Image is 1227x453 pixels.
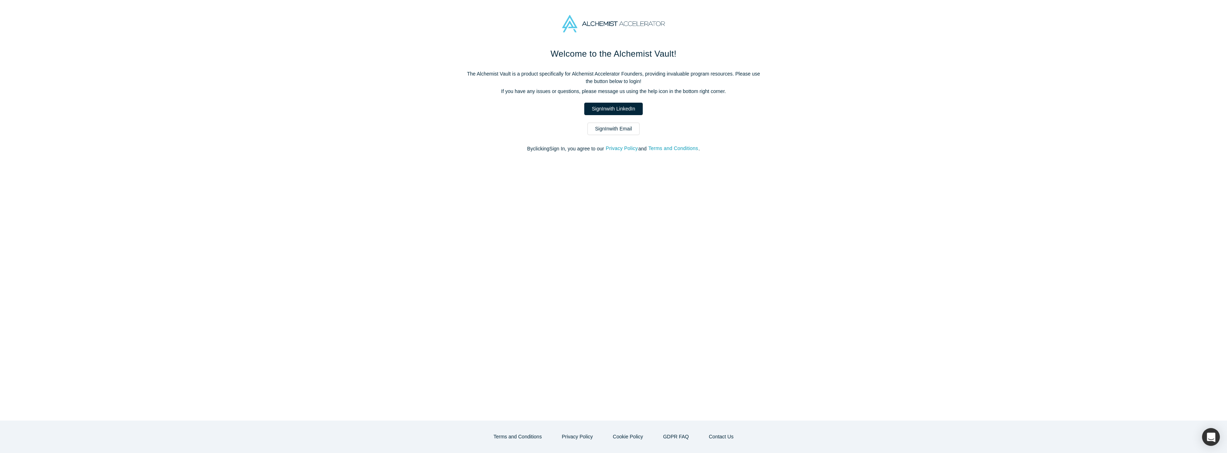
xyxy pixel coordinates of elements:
button: Cookie Policy [605,431,651,443]
button: Terms and Conditions [486,431,549,443]
p: If you have any issues or questions, please message us using the help icon in the bottom right co... [464,88,763,95]
h1: Welcome to the Alchemist Vault! [464,47,763,60]
a: GDPR FAQ [656,431,696,443]
button: Contact Us [701,431,741,443]
img: Alchemist Accelerator Logo [562,15,665,32]
button: Privacy Policy [605,144,638,153]
button: Terms and Conditions [648,144,699,153]
p: The Alchemist Vault is a product specifically for Alchemist Accelerator Founders, providing inval... [464,70,763,85]
a: SignInwith LinkedIn [584,103,642,115]
p: By clicking Sign In , you agree to our and . [464,145,763,153]
a: SignInwith Email [587,123,640,135]
button: Privacy Policy [554,431,600,443]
